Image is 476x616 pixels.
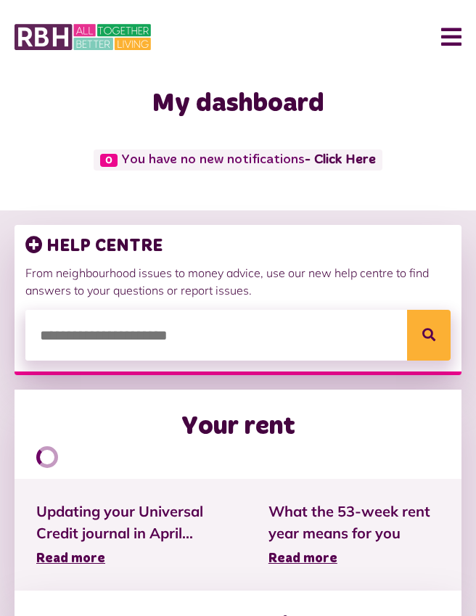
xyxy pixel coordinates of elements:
[15,89,461,120] h1: My dashboard
[181,411,295,443] h2: Your rent
[94,149,382,171] span: You have no new notifications
[268,501,440,569] a: What the 53-week rent year means for you Read more
[25,236,451,257] h3: HELP CENTRE
[268,501,440,544] span: What the 53-week rent year means for you
[100,154,118,167] span: 0
[36,552,105,565] span: Read more
[305,153,376,166] a: - Click Here
[15,22,151,52] img: MyRBH
[25,264,451,299] p: From neighbourhood issues to money advice, use our new help centre to find answers to your questi...
[268,552,337,565] span: Read more
[36,501,225,569] a: Updating your Universal Credit journal in April... Read more
[36,501,225,544] span: Updating your Universal Credit journal in April...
